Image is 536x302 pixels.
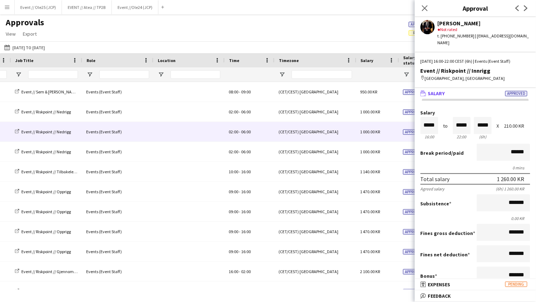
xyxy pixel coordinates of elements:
[241,129,251,134] span: 06:00
[421,200,452,207] label: Subsistence
[82,102,153,122] div: Events (Event Staff)
[158,71,164,78] button: Open Filter Menu
[411,22,429,27] span: Approved
[21,249,71,254] span: Event // Riskpoint // Opprigg
[403,129,425,135] span: Approved
[229,249,238,254] span: 09:00
[229,109,238,114] span: 02:00
[403,149,425,155] span: Approved
[496,186,530,191] div: (6h) 1 260.00 KR
[274,162,356,181] div: (CET/CEST) [GEOGRAPHIC_DATA]
[82,262,153,281] div: Events (Event Staff)
[274,202,356,221] div: (CET/CEST) [GEOGRAPHIC_DATA]
[239,129,240,134] span: -
[404,71,410,78] button: Open Filter Menu
[421,186,445,191] div: Agreed salary
[15,229,71,234] a: Event // Riskpoint // Opprigg
[3,29,19,39] a: View
[453,134,471,139] div: 22:00
[415,291,536,301] mat-expansion-panel-header: Feedback
[274,122,356,142] div: (CET/CEST) [GEOGRAPHIC_DATA]
[403,89,425,95] span: Approved
[229,129,238,134] span: 02:00
[21,129,71,134] span: Event // Riskpoint // Nedrigg
[360,249,380,254] span: 1 470.00 KR
[239,169,240,174] span: -
[21,229,71,234] span: Event // Riskpoint // Opprigg
[239,269,240,274] span: -
[443,123,448,129] div: to
[239,249,240,254] span: -
[474,134,492,139] div: 6h
[82,182,153,201] div: Events (Event Staff)
[274,242,356,261] div: (CET/CEST) [GEOGRAPHIC_DATA]
[274,282,356,301] div: (CET/CEST) [GEOGRAPHIC_DATA]
[229,58,239,63] span: Time
[279,58,299,63] span: Timezone
[421,150,464,156] label: /paid
[21,149,71,154] span: Event // Riskpoint // Nedrigg
[82,202,153,221] div: Events (Event Staff)
[229,189,238,194] span: 09:00
[274,142,356,162] div: (CET/CEST) [GEOGRAPHIC_DATA]
[99,70,149,79] input: Role Filter Input
[21,109,71,114] span: Event // Riskpoint // Nedrigg
[112,0,158,14] button: Event //Ole24 (JCP)
[421,134,438,139] div: 16:00
[15,189,71,194] a: Event // Riskpoint // Opprigg
[241,169,251,174] span: 16:00
[3,43,46,52] button: [DATE] to [DATE]
[421,273,437,279] label: Bonus
[23,31,37,37] span: Export
[21,289,93,294] span: Event // Riskpoint // Gjennomføring rydd
[415,88,536,99] mat-expansion-panel-header: SalaryApproved
[360,129,380,134] span: 1 000.00 KR
[82,222,153,241] div: Events (Event Staff)
[87,71,93,78] button: Open Filter Menu
[428,90,445,97] span: Salary
[229,229,238,234] span: 09:00
[421,175,450,183] div: Total salary
[15,129,71,134] a: Event // Riskpoint // Nedrigg
[361,58,374,63] span: Salary
[360,229,380,234] span: 1 470.00 KR
[158,58,176,63] span: Location
[21,189,71,194] span: Event // Riskpoint // Opprigg
[82,82,153,102] div: Events (Event Staff)
[239,289,240,294] span: -
[239,89,240,94] span: -
[82,122,153,142] div: Events (Event Staff)
[15,169,85,174] a: Event // Riskpoint // Tilbakelevering
[415,4,536,13] h3: Approval
[360,169,380,174] span: 1 140.00 KR
[421,58,530,65] div: [DATE] 16:00-22:00 CEST (6h) | Events (Event Staff)
[239,209,240,214] span: -
[239,149,240,154] span: -
[274,262,356,281] div: (CET/CEST) [GEOGRAPHIC_DATA]
[360,109,380,114] span: 1 000.00 KR
[403,249,425,255] span: Approved
[415,279,536,290] mat-expansion-panel-header: ExpensesPending
[229,149,238,154] span: 02:00
[241,289,251,294] span: 02:00
[409,21,464,27] span: 1350 of 6423
[279,71,285,78] button: Open Filter Menu
[87,58,95,63] span: Role
[421,230,475,236] label: Fines gross deduction
[15,149,71,154] a: Event // Riskpoint // Nedrigg
[15,269,93,274] a: Event // Riskpoint // Gjennomføring rydd
[274,102,356,122] div: (CET/CEST) [GEOGRAPHIC_DATA]
[428,281,451,288] span: Expenses
[409,29,441,36] span: 30
[241,229,251,234] span: 16:00
[274,222,356,241] div: (CET/CEST) [GEOGRAPHIC_DATA]
[360,289,380,294] span: 2 100.00 KR
[15,289,93,294] a: Event // Riskpoint // Gjennomføring rydd
[239,189,240,194] span: -
[241,89,251,94] span: 09:00
[241,189,251,194] span: 16:00
[15,109,71,114] a: Event // Riskpoint // Nedrigg
[403,209,425,215] span: Approved
[15,209,71,214] a: Event // Riskpoint // Opprigg
[239,229,240,234] span: -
